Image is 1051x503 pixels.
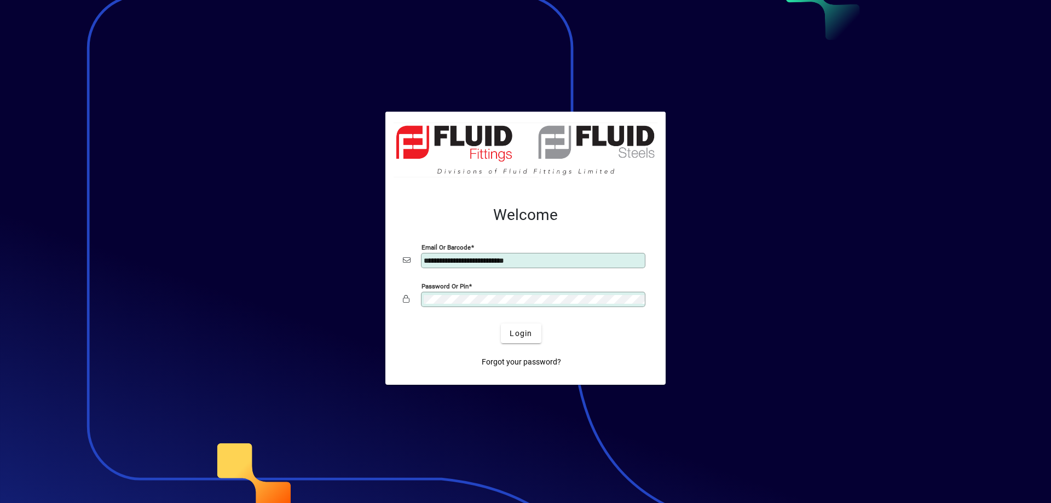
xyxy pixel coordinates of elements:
mat-label: Email or Barcode [421,244,471,251]
mat-label: Password or Pin [421,282,469,290]
a: Forgot your password? [477,352,565,372]
span: Forgot your password? [482,356,561,368]
button: Login [501,323,541,343]
h2: Welcome [403,206,648,224]
span: Login [510,328,532,339]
